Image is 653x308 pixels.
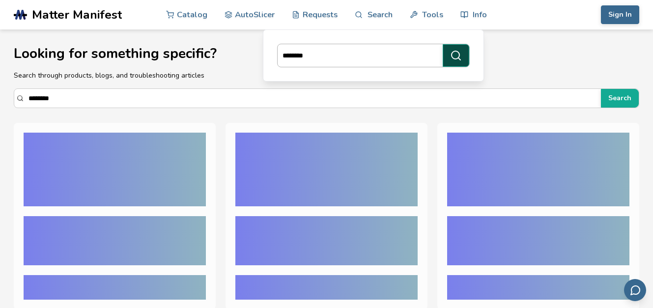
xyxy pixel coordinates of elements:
p: Search through products, blogs, and troubleshooting articles [14,70,639,81]
button: Sign In [601,5,639,24]
button: Search [601,89,639,108]
input: Search [28,89,596,107]
h1: Looking for something specific? [14,46,639,61]
button: Send feedback via email [624,279,646,301]
span: Matter Manifest [32,8,122,22]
